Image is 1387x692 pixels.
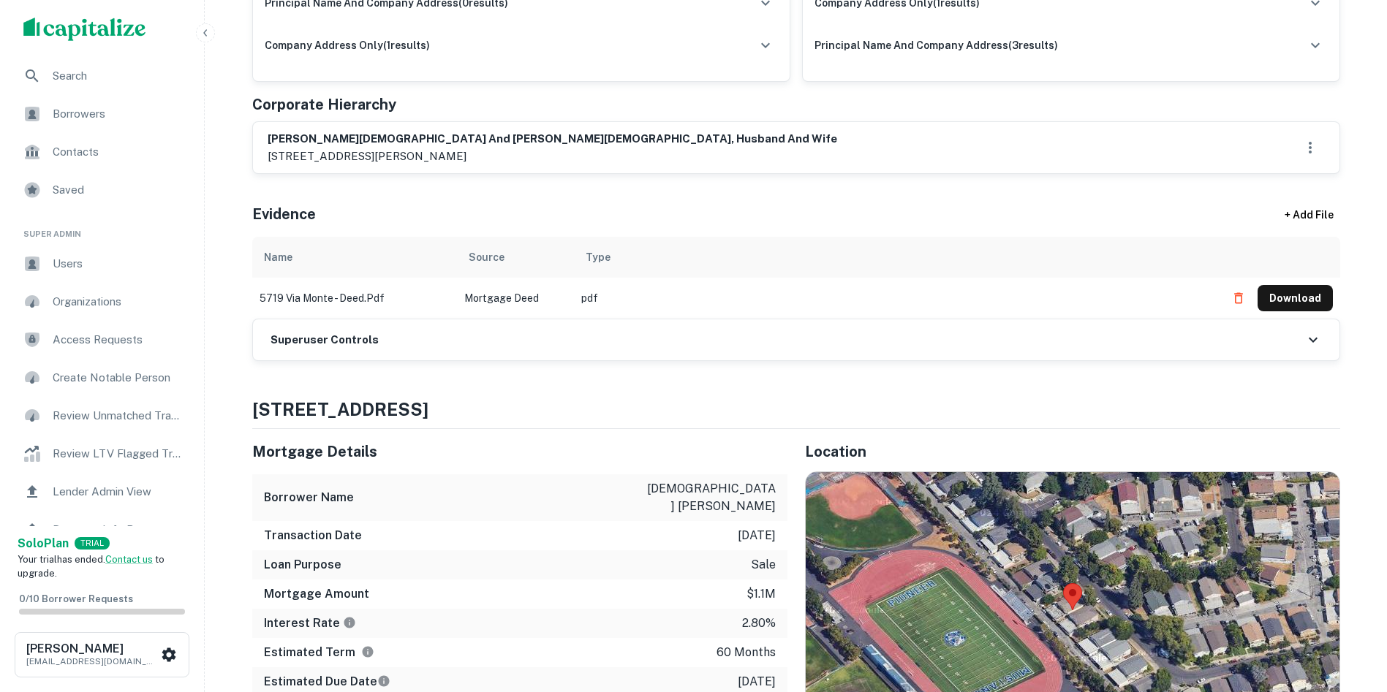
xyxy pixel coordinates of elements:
[12,58,192,94] a: Search
[361,645,374,658] svg: Term is based on a standard schedule for this type of loan.
[268,131,837,148] h6: [PERSON_NAME][DEMOGRAPHIC_DATA] and [PERSON_NAME][DEMOGRAPHIC_DATA], husband and wife
[53,445,184,463] span: Review LTV Flagged Transactions
[12,436,192,471] a: Review LTV Flagged Transactions
[264,585,369,603] h6: Mortgage Amount
[377,674,390,688] svg: Estimate is based on a standard schedule for this type of loan.
[12,398,192,433] a: Review Unmatched Transactions
[26,655,158,668] p: [EMAIL_ADDRESS][DOMAIN_NAME]
[264,556,341,574] h6: Loan Purpose
[18,536,69,550] strong: Solo Plan
[264,673,390,691] h6: Estimated Due Date
[12,172,192,208] a: Saved
[264,489,354,506] h6: Borrower Name
[19,593,133,604] span: 0 / 10 Borrower Requests
[26,643,158,655] h6: [PERSON_NAME]
[75,537,110,550] div: TRIAL
[815,37,1058,53] h6: principal name and company address ( 3 results)
[457,278,574,319] td: Mortgage Deed
[15,632,189,677] button: [PERSON_NAME][EMAIL_ADDRESS][DOMAIN_NAME]
[53,369,184,387] span: Create Notable Person
[53,181,184,199] span: Saved
[12,246,192,281] a: Users
[53,105,184,123] span: Borrowers
[53,407,184,425] span: Review Unmatched Transactions
[252,278,457,319] td: 5719 via monte - deed.pdf
[252,203,316,225] h5: Evidence
[751,556,776,574] p: sale
[252,237,1340,319] div: scrollable content
[53,521,184,539] span: Borrower Info Requests
[12,360,192,395] a: Create Notable Person
[264,248,292,266] div: Name
[12,474,192,509] a: Lender Admin View
[268,148,837,165] p: [STREET_ADDRESS][PERSON_NAME]
[264,644,374,661] h6: Estimated Term
[742,615,776,632] p: 2.80%
[18,554,165,579] span: Your trial has ended. to upgrade.
[12,512,192,547] a: Borrower Info Requests
[53,293,184,311] span: Organizations
[738,527,776,544] p: [DATE]
[1225,286,1252,310] button: Delete file
[264,527,362,544] h6: Transaction Date
[1314,575,1387,645] iframe: Chat Widget
[747,585,776,603] p: $1.1m
[53,331,184,349] span: Access Requests
[53,483,184,501] span: Lender Admin View
[252,396,1340,422] h4: [STREET_ADDRESS]
[586,248,611,266] div: Type
[12,210,192,246] li: Super Admin
[12,284,192,319] a: Organizations
[469,248,504,266] div: Source
[574,278,1218,319] td: pdf
[1258,202,1361,228] div: + Add File
[457,237,574,278] th: Source
[53,255,184,273] span: Users
[252,237,457,278] th: Name
[271,332,379,349] h6: Superuser Controls
[12,96,192,132] a: Borrowers
[252,94,396,115] h5: Corporate Hierarchy
[53,67,184,85] span: Search
[805,441,1340,463] h5: Location
[252,441,787,463] h5: Mortgage Details
[574,237,1218,278] th: Type
[53,143,184,161] span: Contacts
[12,322,192,357] a: Access Requests
[23,18,146,41] img: capitalize-logo.png
[18,535,69,552] a: SoloPlan
[265,37,430,53] h6: company address only ( 1 results)
[1258,285,1333,311] button: Download
[105,554,153,565] a: Contact us
[644,480,776,515] p: [DEMOGRAPHIC_DATA] [PERSON_NAME]
[12,134,192,170] a: Contacts
[343,616,356,629] svg: The interest rates displayed on the website are for informational purposes only and may be report...
[738,673,776,691] p: [DATE]
[264,615,356,632] h6: Interest Rate
[717,644,776,661] p: 60 months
